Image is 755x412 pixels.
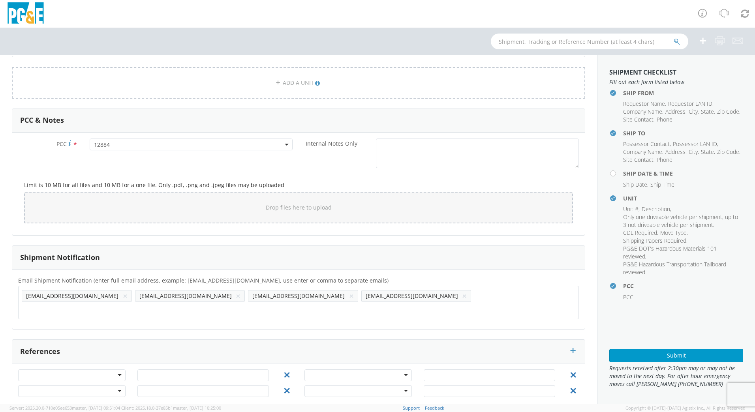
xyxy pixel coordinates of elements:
li: , [642,205,671,213]
span: Zip Code [717,148,739,155]
h4: Ship To [623,130,743,136]
span: Fill out each form listed below [609,78,743,86]
a: Support [403,405,420,411]
h4: PCC [623,283,743,289]
li: , [623,100,666,108]
button: × [462,291,467,301]
span: [EMAIL_ADDRESS][DOMAIN_NAME] [139,292,232,300]
button: × [349,291,354,301]
a: ADD A UNIT [12,67,585,99]
span: Zip Code [717,108,739,115]
span: Server: 2025.20.0-710e05ee653 [9,405,120,411]
span: 12884 [90,139,293,150]
li: , [623,205,640,213]
li: , [660,229,688,237]
li: , [623,237,687,245]
span: 12884 [94,141,288,148]
span: master, [DATE] 10:25:00 [173,405,221,411]
span: Address [665,148,686,155]
li: , [623,140,671,148]
span: Phone [657,116,672,123]
span: master, [DATE] 09:51:04 [72,405,120,411]
span: PG&E DOT's Hazardous Materials 101 reviewed [623,245,717,260]
span: PCC [56,140,67,148]
h4: Unit [623,195,743,201]
strong: Shipment Checklist [609,68,676,77]
li: , [717,148,740,156]
h3: PCC & Notes [20,116,64,124]
span: Shipping Papers Required [623,237,686,244]
span: PG&E Hazardous Transportation Tailboard reviewed [623,260,726,276]
li: , [689,108,699,116]
li: , [665,148,687,156]
span: [EMAIL_ADDRESS][DOMAIN_NAME] [26,292,118,300]
button: × [123,291,128,301]
li: , [623,148,663,156]
span: Description [642,205,670,213]
span: Address [665,108,686,115]
span: CDL Required [623,229,657,236]
button: Submit [609,349,743,362]
span: PCC [623,293,633,301]
span: Requests received after 2:30pm may or may not be moved to the next day. For after hour emergency ... [609,364,743,388]
li: , [623,156,655,164]
li: , [623,181,648,189]
span: City [689,148,698,155]
li: , [623,108,663,116]
span: Ship Time [650,181,674,188]
button: × [236,291,240,301]
span: Copyright © [DATE]-[DATE] Agistix Inc., All Rights Reserved [625,405,746,411]
li: , [701,148,715,156]
a: Feedback [425,405,444,411]
li: , [673,140,718,148]
h3: Shipment Notification [20,254,100,262]
span: Site Contact [623,116,654,123]
span: Possessor Contact [623,140,670,148]
li: , [689,148,699,156]
span: Company Name [623,108,662,115]
h3: References [20,348,60,356]
span: Unit # [623,205,639,213]
span: Only one driveable vehicle per shipment, up to 3 not driveable vehicle per shipment [623,213,738,228]
span: Email Shipment Notification (enter full email address, example: jdoe01@agistix.com, use enter or ... [18,277,389,284]
input: Shipment, Tracking or Reference Number (at least 4 chars) [491,34,688,49]
span: Drop files here to upload [266,204,332,211]
h5: Limit is 10 MB for all files and 10 MB for a one file. Only .pdf, .png and .jpeg files may be upl... [24,182,573,188]
span: Requestor Name [623,100,665,107]
span: Client: 2025.18.0-37e85b1 [121,405,221,411]
span: Phone [657,156,672,163]
span: Site Contact [623,156,654,163]
li: , [701,108,715,116]
li: , [623,229,658,237]
li: , [623,213,741,229]
span: Move Type [660,229,687,236]
span: Requestor LAN ID [668,100,712,107]
span: Internal Notes Only [306,140,357,147]
span: Ship Date [623,181,647,188]
li: , [668,100,714,108]
li: , [623,116,655,124]
span: State [701,148,714,155]
li: , [623,245,741,260]
span: Company Name [623,148,662,155]
span: [EMAIL_ADDRESS][DOMAIN_NAME] [366,292,458,300]
li: , [665,108,687,116]
span: State [701,108,714,115]
img: pge-logo-06675f144f4cfa6a6814.png [6,2,45,26]
span: [EMAIL_ADDRESS][DOMAIN_NAME] [252,292,345,300]
li: , [717,108,740,116]
h4: Ship From [623,90,743,96]
span: City [689,108,698,115]
h4: Ship Date & Time [623,170,743,176]
span: Possessor LAN ID [673,140,717,148]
